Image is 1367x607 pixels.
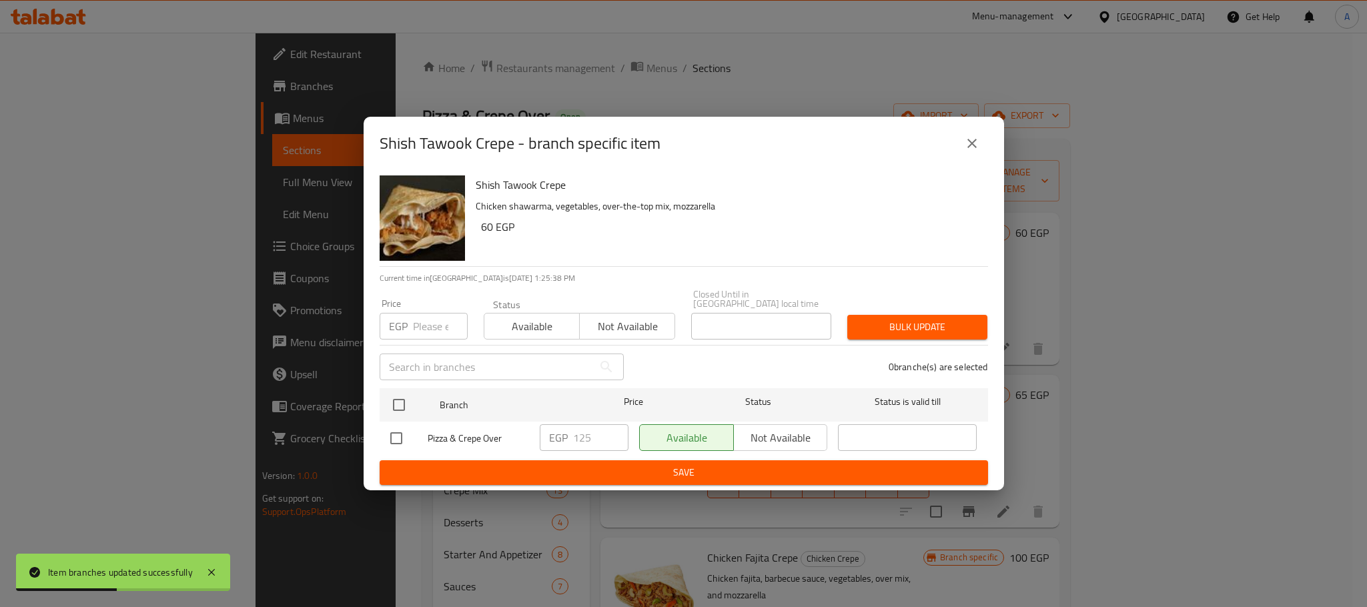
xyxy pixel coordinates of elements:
h2: Shish Tawook Crepe - branch specific item [380,133,660,154]
span: Not available [585,317,670,336]
span: Status is valid till [838,394,977,410]
input: Please enter price [413,313,468,340]
button: Bulk update [847,315,987,340]
input: Please enter price [573,424,628,451]
span: Branch [440,397,578,414]
div: Item branches updated successfully [48,565,193,580]
button: Not available [579,313,675,340]
span: Save [390,464,977,481]
button: close [956,127,988,159]
p: EGP [549,430,568,446]
h6: 60 EGP [481,217,977,236]
p: Current time in [GEOGRAPHIC_DATA] is [DATE] 1:25:38 PM [380,272,988,284]
span: Status [689,394,827,410]
span: Available [490,317,574,336]
button: Available [484,313,580,340]
span: Bulk update [858,319,977,336]
p: 0 branche(s) are selected [889,360,988,374]
button: Save [380,460,988,485]
span: Pizza & Crepe Over [428,430,529,447]
span: Price [589,394,678,410]
input: Search in branches [380,354,593,380]
h6: Shish Tawook Crepe [476,175,977,194]
img: Shish Tawook Crepe [380,175,465,261]
p: Chicken shawarma, vegetables, over-the-top mix, mozzarella [476,198,977,215]
p: EGP [389,318,408,334]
